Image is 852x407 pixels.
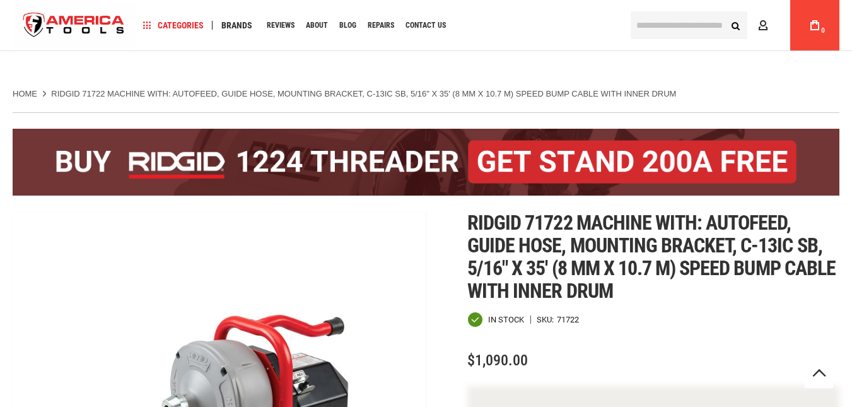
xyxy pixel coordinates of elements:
a: Reviews [261,17,300,34]
a: Home [13,88,37,100]
span: $1,090.00 [467,351,528,369]
span: Ridgid 71722 machine with: autofeed, guide hose, mounting bracket, c-13ic sb, 5/16" x 35' (8 mm x... [467,211,836,303]
a: store logo [13,2,135,49]
span: Blog [339,21,356,29]
span: 0 [821,27,825,34]
span: About [306,21,328,29]
strong: SKU [537,316,557,324]
a: Brands [216,17,258,34]
a: Contact Us [400,17,452,34]
img: America Tools [13,2,135,49]
span: Repairs [368,21,394,29]
button: Search [723,13,747,37]
a: Blog [334,17,362,34]
a: Categories [137,17,209,34]
span: In stock [488,316,524,324]
strong: RIDGID 71722 MACHINE WITH: AUTOFEED, GUIDE HOSE, MOUNTING BRACKET, C-13IC SB, 5/16" X 35' (8 MM X... [51,89,676,98]
span: Brands [221,21,252,30]
a: About [300,17,334,34]
a: Repairs [362,17,400,34]
span: Reviews [267,21,295,29]
span: Contact Us [406,21,446,29]
span: Categories [143,21,204,30]
div: Availability [467,312,524,327]
img: BOGO: Buy the RIDGID® 1224 Threader (26092), get the 92467 200A Stand FREE! [13,129,839,196]
div: 71722 [557,316,579,324]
